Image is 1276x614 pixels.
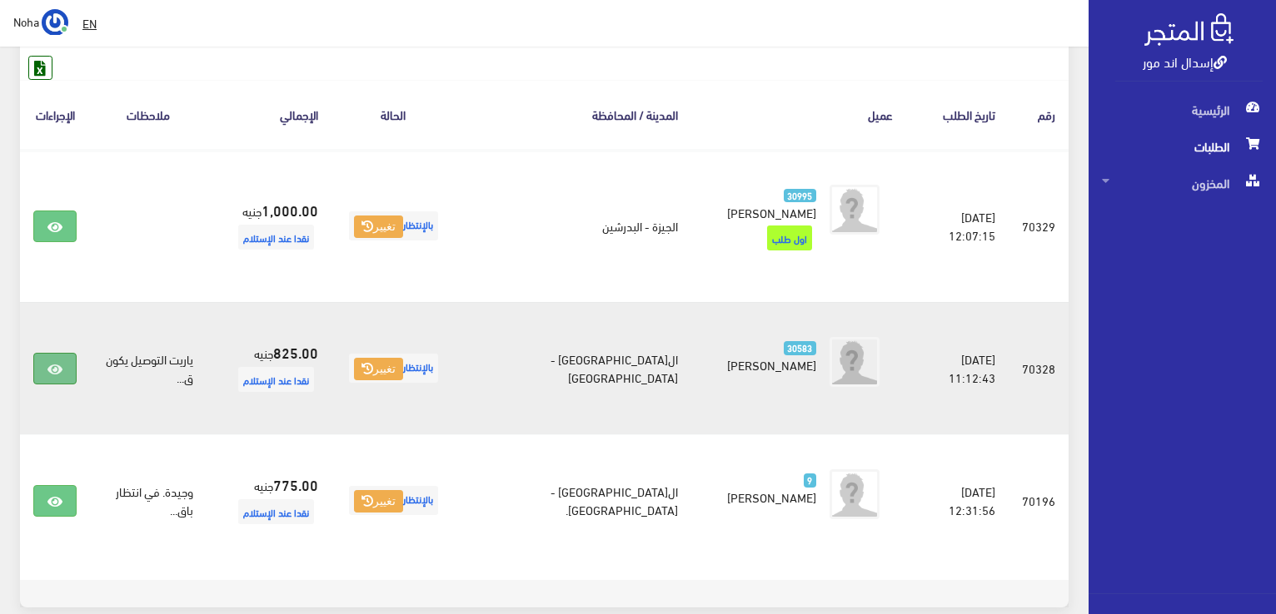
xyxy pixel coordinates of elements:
[727,201,816,224] span: [PERSON_NAME]
[20,500,83,563] iframe: Drift Widget Chat Controller
[1009,302,1069,434] td: 70328
[456,150,691,303] td: الجيزة - البدرشين
[1102,92,1263,128] span: الرئيسية
[238,499,314,524] span: نقدا عند الإستلام
[784,189,816,203] span: 30995
[90,302,207,434] td: ياريت التوصيل يكون ق...
[830,337,880,387] img: avatar.png
[273,473,318,495] strong: 775.00
[238,367,314,392] span: نقدا عند الإستلام
[90,434,207,567] td: وجيدة. في انتظار باق...
[90,80,207,149] th: ملاحظات
[1089,128,1276,165] a: الطلبات
[1009,80,1069,149] th: رقم
[76,8,103,38] a: EN
[718,185,816,221] a: 30995 [PERSON_NAME]
[906,302,1009,434] td: [DATE] 11:12:43
[767,225,812,250] span: اول طلب
[262,199,318,220] strong: 1,000.00
[20,80,90,149] th: الإجراءات
[718,469,816,506] a: 9 [PERSON_NAME]
[354,215,403,239] button: تغيير
[354,490,403,513] button: تغيير
[727,353,816,376] span: [PERSON_NAME]
[13,8,68,35] a: ... Noha
[1102,128,1263,165] span: الطلبات
[830,469,880,519] img: avatar.png
[691,80,906,149] th: عميل
[456,434,691,567] td: ال[GEOGRAPHIC_DATA] - [GEOGRAPHIC_DATA].
[1143,49,1227,73] a: إسدال اند مور
[727,485,816,508] span: [PERSON_NAME]
[456,302,691,434] td: ال[GEOGRAPHIC_DATA] - [GEOGRAPHIC_DATA]
[1009,150,1069,303] td: 70329
[82,12,97,33] u: EN
[830,185,880,235] img: avatar.png
[207,434,331,567] td: جنيه
[1009,434,1069,567] td: 70196
[207,150,331,303] td: جنيه
[784,341,816,355] span: 30583
[906,434,1009,567] td: [DATE] 12:31:56
[804,473,816,488] span: 9
[207,302,331,434] td: جنيه
[1089,92,1276,128] a: الرئيسية
[906,150,1009,303] td: [DATE] 12:07:15
[331,80,456,149] th: الحالة
[273,341,318,363] strong: 825.00
[1144,13,1234,46] img: .
[13,11,39,32] span: Noha
[349,486,438,515] span: بالإنتظار
[349,211,438,240] span: بالإنتظار
[1089,165,1276,201] a: المخزون
[207,80,331,149] th: اﻹجمالي
[349,354,438,383] span: بالإنتظار
[456,80,691,149] th: المدينة / المحافظة
[42,9,68,36] img: ...
[906,80,1009,149] th: تاريخ الطلب
[354,358,403,381] button: تغيير
[238,225,314,250] span: نقدا عند الإستلام
[718,337,816,374] a: 30583 [PERSON_NAME]
[1102,165,1263,201] span: المخزون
